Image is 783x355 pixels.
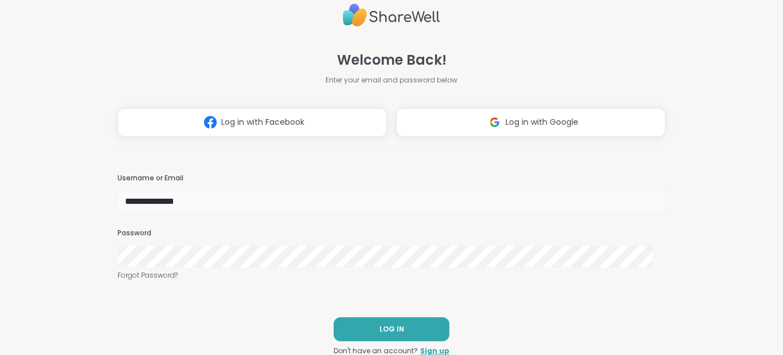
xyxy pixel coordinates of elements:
[337,50,447,70] span: Welcome Back!
[506,116,578,128] span: Log in with Google
[199,112,221,133] img: ShareWell Logomark
[118,108,387,137] button: Log in with Facebook
[396,108,665,137] button: Log in with Google
[326,75,457,85] span: Enter your email and password below
[334,317,449,341] button: LOG IN
[379,324,404,334] span: LOG IN
[118,173,665,183] h3: Username or Email
[484,112,506,133] img: ShareWell Logomark
[118,270,665,281] a: Forgot Password?
[118,228,665,238] h3: Password
[221,116,304,128] span: Log in with Facebook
